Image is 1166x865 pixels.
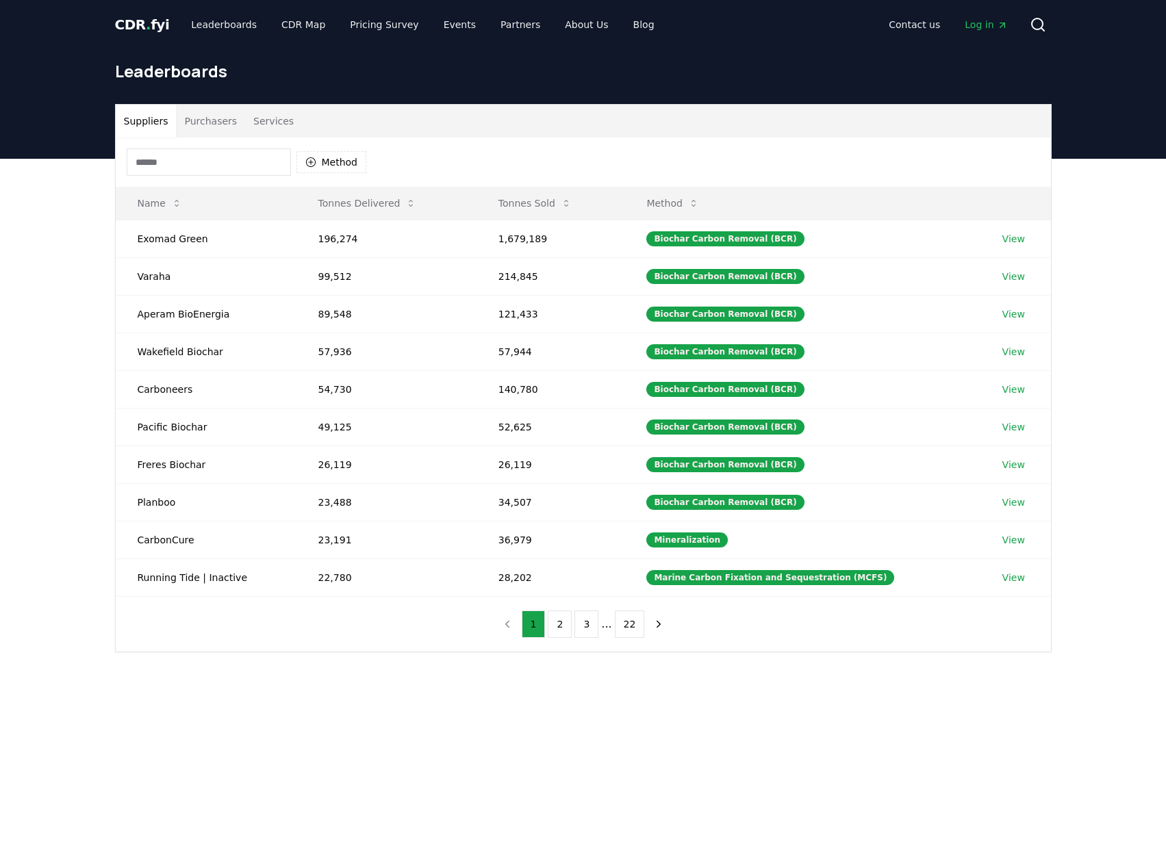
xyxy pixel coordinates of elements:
h1: Leaderboards [115,60,1052,82]
a: Blog [622,12,666,37]
div: Mineralization [646,532,728,547]
td: 28,202 [477,558,625,596]
button: 22 [615,610,645,638]
td: 121,433 [477,295,625,333]
td: 52,625 [477,408,625,446]
div: Biochar Carbon Removal (BCR) [646,307,804,322]
nav: Main [878,12,1018,37]
a: CDR.fyi [115,15,170,34]
button: Method [296,151,367,173]
td: 49,125 [296,408,477,446]
button: 3 [574,610,598,638]
td: 26,119 [296,446,477,483]
a: View [1002,232,1025,246]
td: CarbonCure [116,521,296,558]
a: CDR Map [270,12,336,37]
td: Aperam BioEnergia [116,295,296,333]
td: Running Tide | Inactive [116,558,296,596]
a: View [1002,307,1025,321]
button: Purchasers [176,105,245,138]
div: Biochar Carbon Removal (BCR) [646,231,804,246]
button: Method [635,190,710,217]
td: 36,979 [477,521,625,558]
td: 1,679,189 [477,220,625,257]
div: Biochar Carbon Removal (BCR) [646,344,804,359]
li: ... [601,616,611,632]
td: 26,119 [477,446,625,483]
button: Name [127,190,193,217]
td: 89,548 [296,295,477,333]
td: 22,780 [296,558,477,596]
a: View [1002,383,1025,396]
button: 2 [548,610,572,638]
td: 23,191 [296,521,477,558]
span: CDR fyi [115,16,170,33]
td: 57,936 [296,333,477,370]
div: Marine Carbon Fixation and Sequestration (MCFS) [646,570,894,585]
div: Biochar Carbon Removal (BCR) [646,269,804,284]
span: Log in [965,18,1007,31]
a: View [1002,571,1025,584]
a: Leaderboards [180,12,268,37]
div: Biochar Carbon Removal (BCR) [646,382,804,397]
button: 1 [522,610,546,638]
td: Exomad Green [116,220,296,257]
td: Planboo [116,483,296,521]
td: 34,507 [477,483,625,521]
a: Events [433,12,487,37]
button: Tonnes Sold [487,190,583,217]
div: Biochar Carbon Removal (BCR) [646,495,804,510]
span: . [146,16,151,33]
button: Tonnes Delivered [307,190,428,217]
td: Wakefield Biochar [116,333,296,370]
a: About Us [554,12,619,37]
a: View [1002,270,1025,283]
td: Pacific Biochar [116,408,296,446]
td: Freres Biochar [116,446,296,483]
td: 140,780 [477,370,625,408]
button: next page [647,610,670,638]
td: Varaha [116,257,296,295]
td: Carboneers [116,370,296,408]
a: Contact us [878,12,951,37]
td: 196,274 [296,220,477,257]
a: View [1002,345,1025,359]
a: View [1002,533,1025,547]
a: View [1002,495,1025,509]
td: 23,488 [296,483,477,521]
td: 214,845 [477,257,625,295]
a: View [1002,458,1025,472]
a: Pricing Survey [339,12,429,37]
div: Biochar Carbon Removal (BCR) [646,419,804,435]
nav: Main [180,12,665,37]
td: 54,730 [296,370,477,408]
a: Log in [954,12,1018,37]
td: 57,944 [477,333,625,370]
button: Suppliers [116,105,177,138]
td: 99,512 [296,257,477,295]
div: Biochar Carbon Removal (BCR) [646,457,804,472]
a: View [1002,420,1025,434]
a: Partners [490,12,551,37]
button: Services [245,105,302,138]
